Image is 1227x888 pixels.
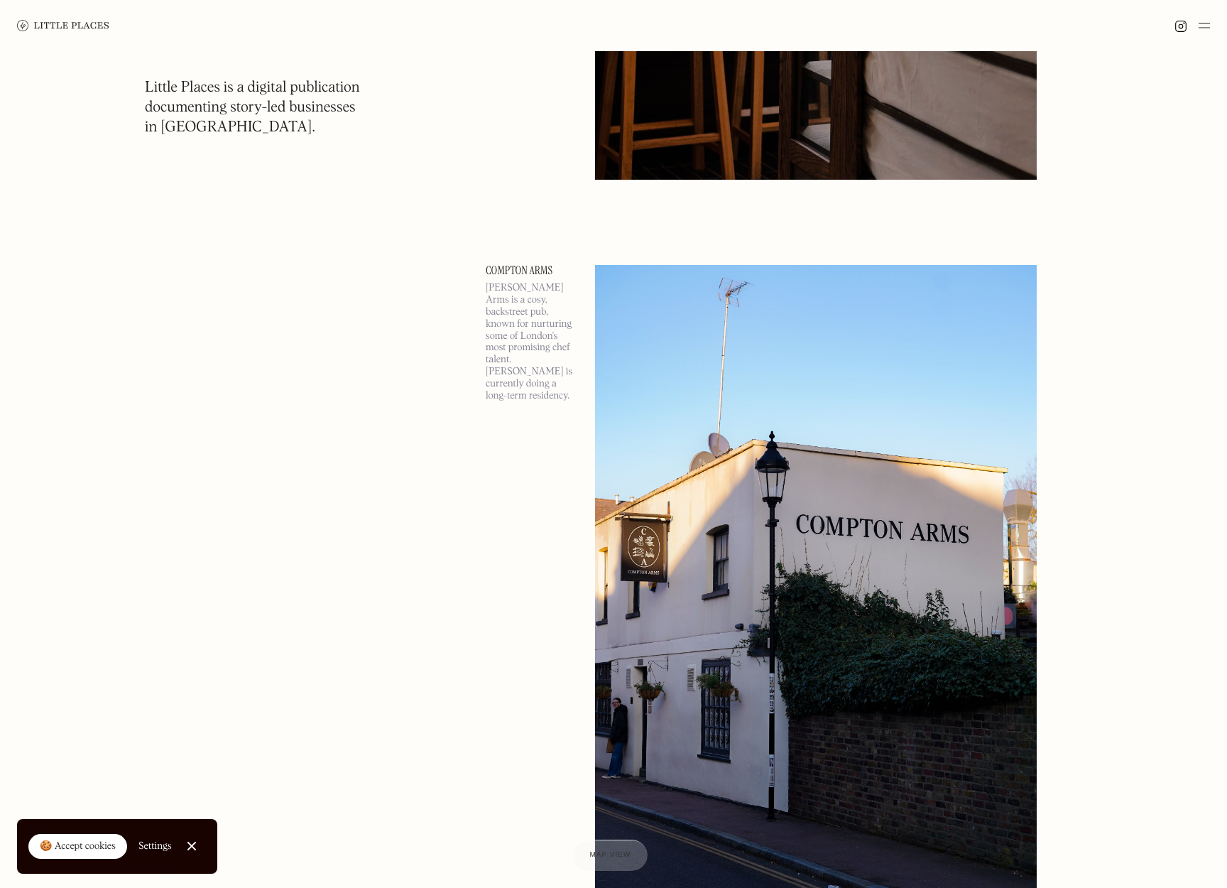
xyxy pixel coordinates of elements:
[486,265,578,276] a: Compton Arms
[191,846,192,847] div: Close Cookie Popup
[486,282,578,401] p: [PERSON_NAME] Arms is a cosy, backstreet pub, known for nurturing some of London's most promising...
[138,830,172,862] a: Settings
[28,834,127,860] a: 🍪 Accept cookies
[145,78,360,138] h1: Little Places is a digital publication documenting story-led businesses in [GEOGRAPHIC_DATA].
[573,840,648,871] a: Map view
[178,832,206,860] a: Close Cookie Popup
[590,851,631,859] span: Map view
[40,840,116,854] div: 🍪 Accept cookies
[138,841,172,851] div: Settings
